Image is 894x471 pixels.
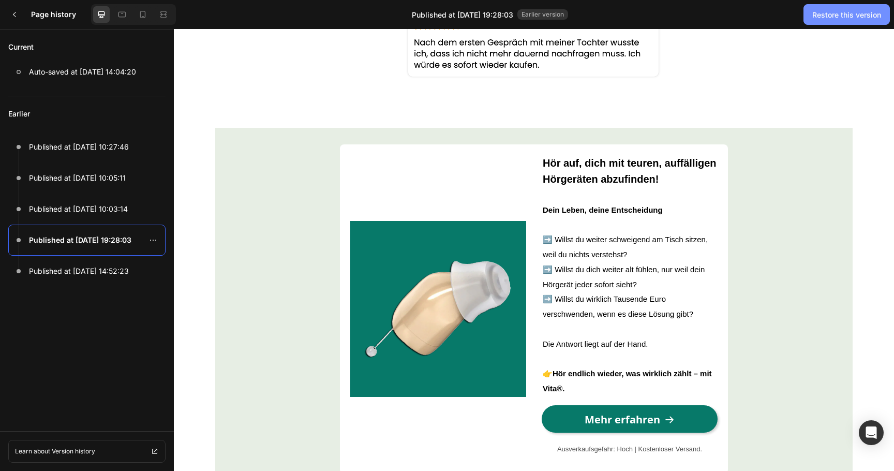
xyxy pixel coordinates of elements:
[812,9,881,20] div: Restore this version
[8,440,166,463] a: Learn about Version history
[31,8,87,21] h3: Page history
[176,192,352,368] img: gempages_555675308238308595-f4e6c5a9-cf2b-4e15-8222-a3f6182ac0cb.png
[113,285,577,303] span: Diese 7 Gründe zeigen klar: Vita® ist die Lösung – und nicht die 4.000 €-Abzocke.
[411,384,486,398] strong: Mehr erfahren
[369,340,538,364] span: 👉
[383,416,528,424] span: Ausverkaufsgefahr: Hoch | Kostenloser Versand.
[113,223,607,248] span: Immer mehr HNO-Ärzte und tausende Nutzer schwören auf die unsichtbare Hörhilfe, die zeigt:
[29,265,129,277] p: Published at [DATE] 14:52:23
[369,266,519,289] span: ➡️ Willst du wirklich Tausende Euro verschwenden, wenn es diese Lösung gibt?
[29,234,131,246] p: Published at [DATE] 19:28:03
[369,206,534,230] span: ➡️ Willst du weiter schweigend am Tisch sitzen, weil du nichts verstehst?
[29,172,126,184] p: Published at [DATE] 10:05:11
[412,9,513,20] span: Published at [DATE] 19:28:03
[369,328,586,363] span: 1. 4.000 € für ein Hörgerät? – Die große Abzocke
[308,33,412,70] img: gempages_555675308238308595-6c0345b5-74ab-49bc-b87e-232b28ef5ea8.png
[113,161,601,203] span: Stellen Sie sich vor: Sie sitzen wieder mit der Familie zusammen, hören jedes Wort, verstehen jed...
[803,4,890,25] button: Restore this version
[29,203,128,215] p: Published at [DATE] 10:03:14
[369,311,474,319] span: Die Antwort liegt auf der Hand.
[369,340,538,364] strong: Hör endlich wieder, was wirklich zählt – mit Vita®.
[174,29,894,471] iframe: Design area
[369,236,531,260] span: ➡️ Willst du dich weiter alt fühlen, nur weil dein Hörgerät jeder sofort sieht?
[29,141,129,153] p: Published at [DATE] 10:27:46
[8,96,166,131] p: Earlier
[113,223,607,248] strong: gutes Hören muss nicht 4.000 € kosten.
[517,9,568,20] span: Earlier version
[8,38,166,56] p: Current
[859,420,884,445] div: Open Intercom Messenger
[29,66,136,78] p: Auto-saved at [DATE] 14:04:20
[15,447,95,456] p: Learn about Version history
[369,176,489,185] strong: Dein Leben, deine Entscheidung
[369,128,543,156] strong: Hör auf, dich mit teuren, auffälligen Hörgeräten abzufinden!
[368,376,544,404] a: Mehr erfahren
[113,100,604,143] span: Gutes Hören für 119 € statt 4.000 €: Immer mehr Deutsche lassen sich nicht länger von der Hörgerä...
